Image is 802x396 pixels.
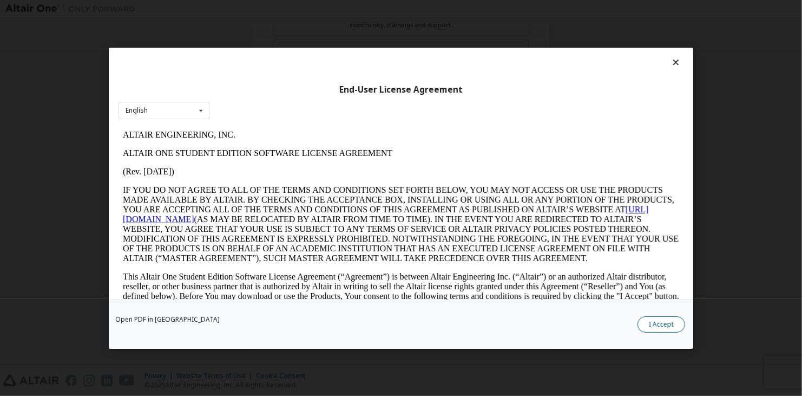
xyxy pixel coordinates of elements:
p: IF YOU DO NOT AGREE TO ALL OF THE TERMS AND CONDITIONS SET FORTH BELOW, YOU MAY NOT ACCESS OR USE... [4,60,561,138]
a: Open PDF in [GEOGRAPHIC_DATA] [115,316,220,322]
div: English [126,107,148,114]
p: This Altair One Student Edition Software License Agreement (“Agreement”) is between Altair Engine... [4,146,561,185]
a: [URL][DOMAIN_NAME] [4,79,530,98]
p: ALTAIR ONE STUDENT EDITION SOFTWARE LICENSE AGREEMENT [4,23,561,33]
p: ALTAIR ENGINEERING, INC. [4,4,561,14]
button: I Accept [637,316,685,332]
div: End-User License Agreement [119,84,683,95]
p: (Rev. [DATE]) [4,41,561,51]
